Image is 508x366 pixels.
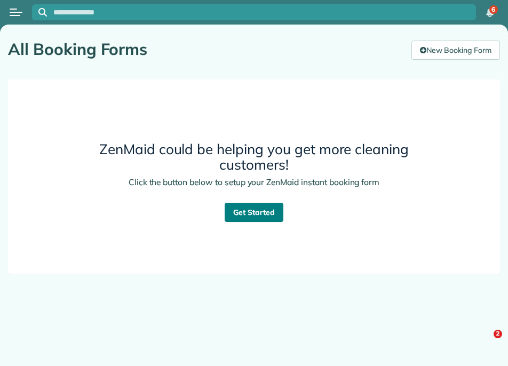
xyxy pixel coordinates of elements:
[411,41,500,60] a: New Booking Form
[8,41,403,58] h1: All Booking Forms
[225,203,283,222] a: Get Started
[474,1,508,24] nav: Main
[472,330,497,355] iframe: Intercom live chat
[68,178,440,187] h4: Click the button below to setup your ZenMaid instant booking form
[10,6,22,18] button: Open menu
[32,8,47,17] button: Focus search
[494,330,502,338] span: 2
[68,142,440,172] h3: ZenMaid could be helping you get more cleaning customers!
[479,1,501,25] div: 6 unread notifications
[38,8,47,17] svg: Focus search
[491,5,495,14] span: 6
